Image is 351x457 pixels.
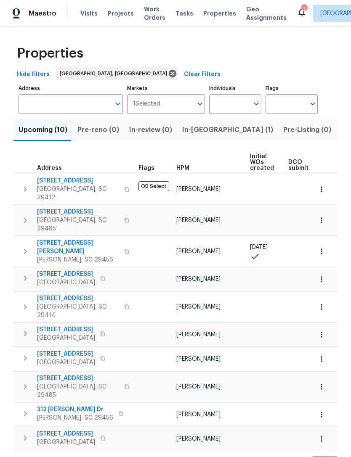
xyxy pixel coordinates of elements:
[246,5,287,22] span: Geo Assignments
[176,384,221,390] span: [PERSON_NAME]
[181,67,224,82] button: Clear Filters
[209,86,261,91] label: Individuals
[194,98,206,110] button: Open
[37,294,119,303] span: [STREET_ADDRESS]
[184,69,221,80] span: Clear Filters
[37,383,119,399] span: [GEOGRAPHIC_DATA], SC 29485
[129,124,172,136] span: In-review (0)
[144,5,165,22] span: Work Orders
[37,278,95,287] span: [GEOGRAPHIC_DATA]
[288,159,319,171] span: DCO submitted
[37,239,119,256] span: [STREET_ADDRESS][PERSON_NAME]
[77,124,119,136] span: Pre-reno (0)
[56,67,178,80] div: [GEOGRAPHIC_DATA], [GEOGRAPHIC_DATA]
[37,177,119,185] span: [STREET_ADDRESS]
[37,358,95,367] span: [GEOGRAPHIC_DATA]
[301,5,307,13] div: 3
[176,248,221,254] span: [PERSON_NAME]
[138,165,154,171] span: Flags
[250,98,262,110] button: Open
[182,124,273,136] span: In-[GEOGRAPHIC_DATA] (1)
[176,436,221,442] span: [PERSON_NAME]
[37,185,119,202] span: [GEOGRAPHIC_DATA], SC 29412
[37,325,95,334] span: [STREET_ADDRESS]
[176,412,221,417] span: [PERSON_NAME]
[250,153,274,171] span: Initial WOs created
[19,124,67,136] span: Upcoming (10)
[37,430,95,438] span: [STREET_ADDRESS]
[17,49,83,58] span: Properties
[37,438,95,446] span: [GEOGRAPHIC_DATA]
[133,100,160,108] span: 1 Selected
[108,9,134,18] span: Projects
[13,67,53,82] button: Hide filters
[176,217,221,223] span: [PERSON_NAME]
[29,9,56,18] span: Maestro
[127,86,205,91] label: Markets
[37,165,62,171] span: Address
[37,216,119,233] span: [GEOGRAPHIC_DATA], SC 29485
[19,86,123,91] label: Address
[37,405,113,414] span: 312 [PERSON_NAME] Dr
[37,256,119,264] span: [PERSON_NAME], SC 29456
[37,303,119,320] span: [GEOGRAPHIC_DATA], SC 29414
[37,334,95,342] span: [GEOGRAPHIC_DATA]
[307,98,319,110] button: Open
[176,186,221,192] span: [PERSON_NAME]
[176,165,189,171] span: HPM
[175,11,193,16] span: Tasks
[176,332,221,338] span: [PERSON_NAME]
[203,9,236,18] span: Properties
[176,276,221,282] span: [PERSON_NAME]
[176,356,221,362] span: [PERSON_NAME]
[17,69,50,80] span: Hide filters
[60,69,170,78] span: [GEOGRAPHIC_DATA], [GEOGRAPHIC_DATA]
[37,350,95,358] span: [STREET_ADDRESS]
[112,98,124,110] button: Open
[37,374,119,383] span: [STREET_ADDRESS]
[80,9,98,18] span: Visits
[283,124,331,136] span: Pre-Listing (0)
[250,244,268,250] span: [DATE]
[37,270,95,278] span: [STREET_ADDRESS]
[266,86,318,91] label: Flags
[138,181,169,191] span: OD Select
[176,304,221,310] span: [PERSON_NAME]
[37,414,113,422] span: [PERSON_NAME], SC 29456
[37,208,119,216] span: [STREET_ADDRESS]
